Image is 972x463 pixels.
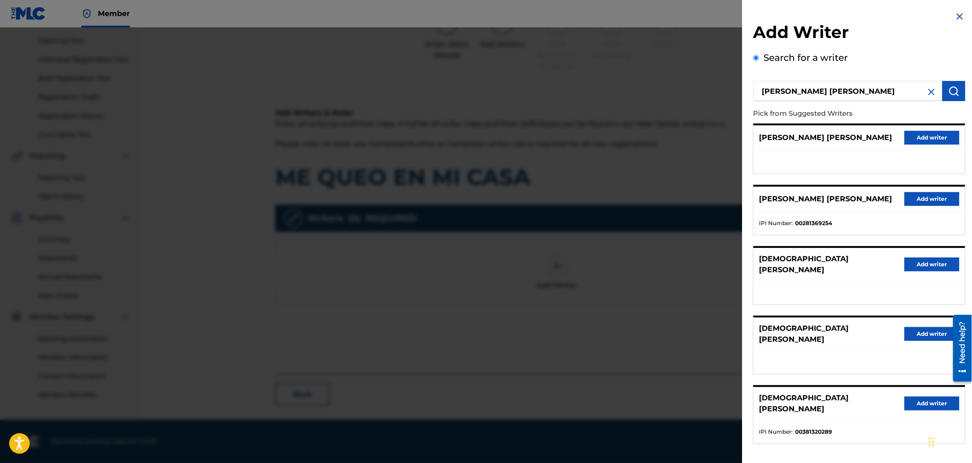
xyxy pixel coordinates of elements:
button: Add writer [905,131,960,145]
button: Add writer [905,327,960,341]
button: Add writer [905,258,960,271]
label: Search for a writer [764,52,848,63]
strong: 00281369254 [796,219,833,227]
button: Add writer [905,192,960,206]
img: MLC Logo [11,7,46,20]
input: Search writer's name or IPI Number [753,81,943,101]
img: Search Works [949,86,960,97]
span: Member [98,8,130,19]
p: [DEMOGRAPHIC_DATA][PERSON_NAME] [759,323,905,345]
p: [PERSON_NAME] [PERSON_NAME] [759,132,892,143]
img: Top Rightsholder [81,8,92,19]
strong: 00381320289 [796,428,833,436]
div: Widget de chat [926,419,972,463]
p: [DEMOGRAPHIC_DATA][PERSON_NAME] [759,253,905,275]
img: close [926,86,937,97]
iframe: Resource Center [946,311,972,385]
p: [DEMOGRAPHIC_DATA][PERSON_NAME] [759,393,905,415]
button: Add writer [905,397,960,410]
div: Arrastrar [929,428,935,456]
iframe: Chat Widget [926,419,972,463]
span: IPI Number : [759,219,793,227]
p: [PERSON_NAME] [PERSON_NAME] [759,194,892,205]
p: Pick from Suggested Writers [753,104,913,124]
span: IPI Number : [759,428,793,436]
h2: Add Writer [753,22,966,45]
